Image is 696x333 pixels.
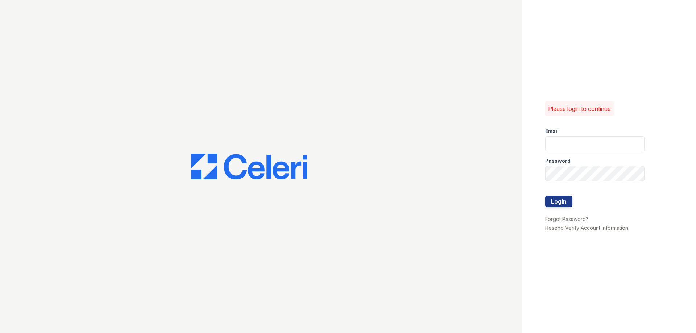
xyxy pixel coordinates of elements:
p: Please login to continue [548,104,611,113]
label: Email [545,128,559,135]
a: Resend Verify Account Information [545,225,628,231]
a: Forgot Password? [545,216,588,222]
label: Password [545,157,571,165]
img: CE_Logo_Blue-a8612792a0a2168367f1c8372b55b34899dd931a85d93a1a3d3e32e68fde9ad4.png [191,154,307,180]
button: Login [545,196,572,207]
